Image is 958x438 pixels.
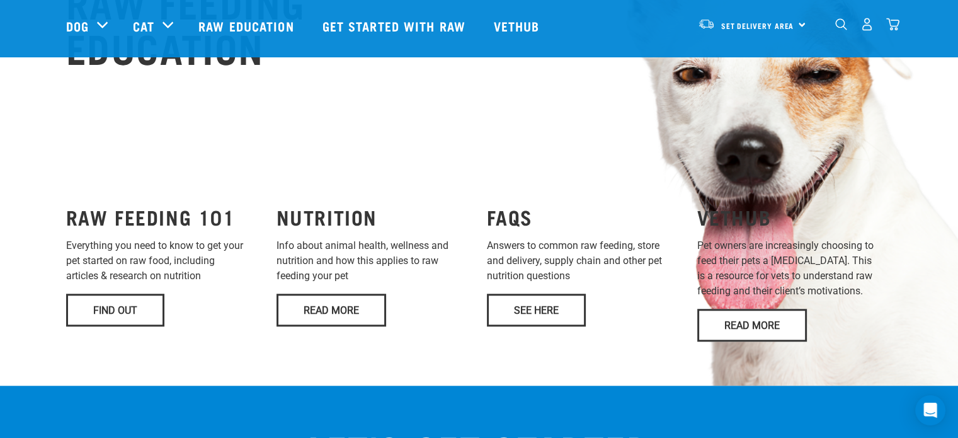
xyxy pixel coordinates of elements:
[487,294,586,326] a: See Here
[277,238,472,284] p: Info about animal health, wellness and nutrition and how this applies to raw feeding your pet
[835,18,847,30] img: home-icon-1@2x.png
[277,294,386,326] a: Read More
[277,205,472,228] h3: NUTRITION
[487,238,682,284] p: Answers to common raw feeding, store and delivery, supply chain and other pet nutrition questions
[697,238,892,299] p: Pet owners are increasingly choosing to feed their pets a [MEDICAL_DATA]. This is a resource for ...
[481,1,556,51] a: Vethub
[915,395,945,425] div: Open Intercom Messenger
[697,309,807,342] a: Read More
[66,238,261,284] p: Everything you need to know to get your pet started on raw food, including articles & research on...
[886,18,899,31] img: home-icon@2x.png
[860,18,874,31] img: user.png
[133,16,154,35] a: Cat
[697,205,892,228] h3: VETHUB
[487,205,682,228] h3: FAQS
[66,205,261,228] h3: RAW FEEDING 101
[66,16,89,35] a: Dog
[698,18,715,30] img: van-moving.png
[721,23,794,28] span: Set Delivery Area
[186,1,309,51] a: Raw Education
[66,294,164,326] a: Find Out
[310,1,481,51] a: Get started with Raw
